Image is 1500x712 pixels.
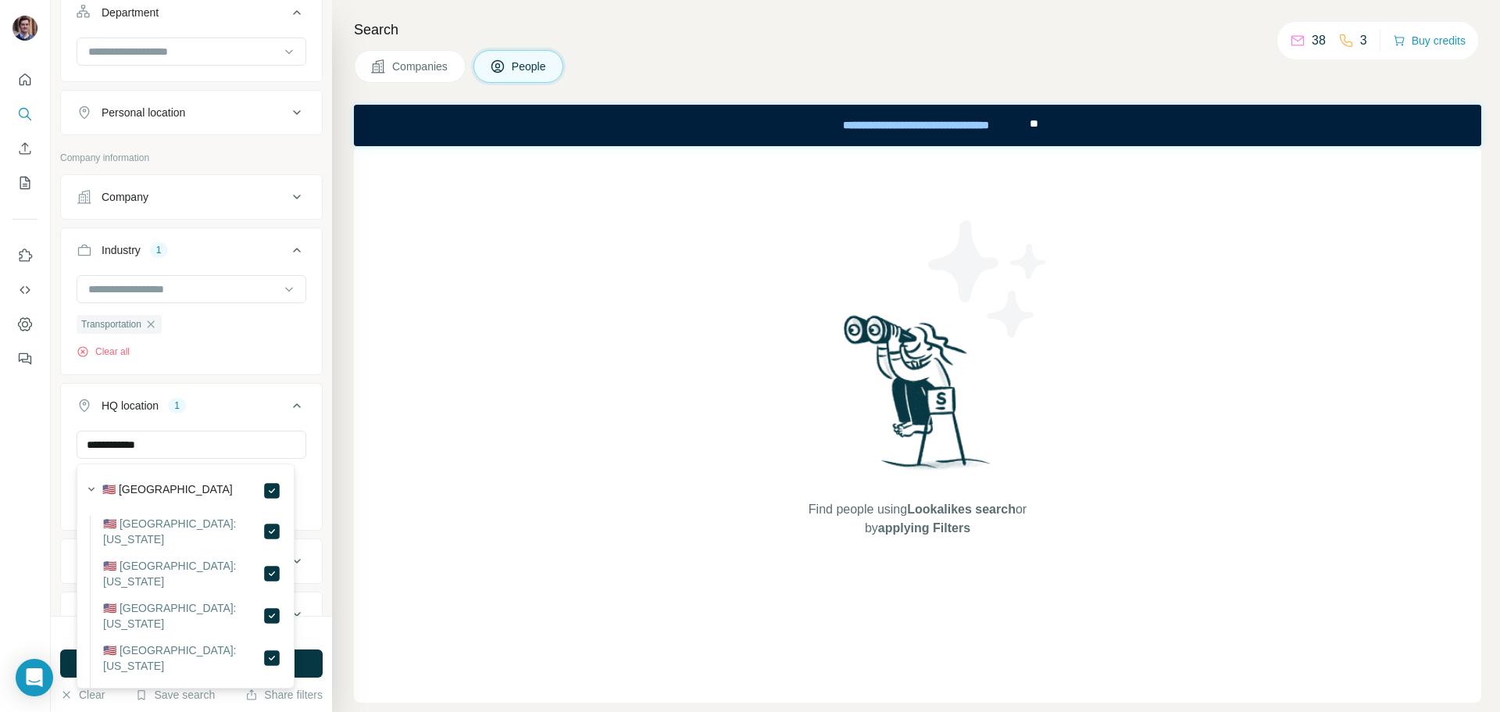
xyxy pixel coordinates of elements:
div: Company [102,189,148,205]
button: Clear all [77,345,130,359]
button: Save search [135,687,215,703]
button: Enrich CSV [12,134,37,163]
button: Annual revenue ($) [61,542,322,580]
button: Feedback [12,345,37,373]
p: Company information [60,151,323,165]
h4: Search [354,19,1481,41]
button: Clear [60,687,105,703]
label: 🇺🇸 [GEOGRAPHIC_DATA] [102,481,233,500]
div: Industry [102,242,141,258]
label: 🇺🇸 [GEOGRAPHIC_DATA]: [US_STATE] [103,558,262,589]
button: Use Surfe on LinkedIn [12,242,37,270]
span: Find people using or by [792,500,1042,538]
button: Employees (size) [61,596,322,633]
button: My lists [12,169,37,197]
div: HQ location [102,398,159,413]
button: Share filters [245,687,323,703]
button: Buy credits [1393,30,1466,52]
iframe: Banner [354,105,1481,146]
span: applying Filters [878,521,970,535]
div: Open Intercom Messenger [16,659,53,696]
button: HQ location1 [61,387,322,431]
label: 🇺🇸 [GEOGRAPHIC_DATA]: [US_STATE] [103,600,262,631]
span: Companies [392,59,449,74]
button: Personal location [61,94,322,131]
label: 🇺🇸 [GEOGRAPHIC_DATA]: [US_STATE] [103,516,262,547]
img: Avatar [12,16,37,41]
button: Quick start [12,66,37,94]
div: 1 [150,243,168,257]
div: Department [102,5,159,20]
button: Dashboard [12,310,37,338]
button: Search [12,100,37,128]
button: Industry1 [61,231,322,275]
img: Surfe Illustration - Woman searching with binoculars [837,311,999,485]
label: 🇺🇸 [GEOGRAPHIC_DATA]: [US_STATE] [103,642,262,674]
button: Run search [60,649,323,678]
p: 38 [1312,31,1326,50]
button: Use Surfe API [12,276,37,304]
div: Personal location [102,105,185,120]
span: Transportation [81,317,141,331]
span: Lookalikes search [907,503,1016,516]
div: 1 [168,399,186,413]
span: People [512,59,548,74]
button: Company [61,178,322,216]
img: Surfe Illustration - Stars [918,209,1059,349]
p: 3 [1360,31,1367,50]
